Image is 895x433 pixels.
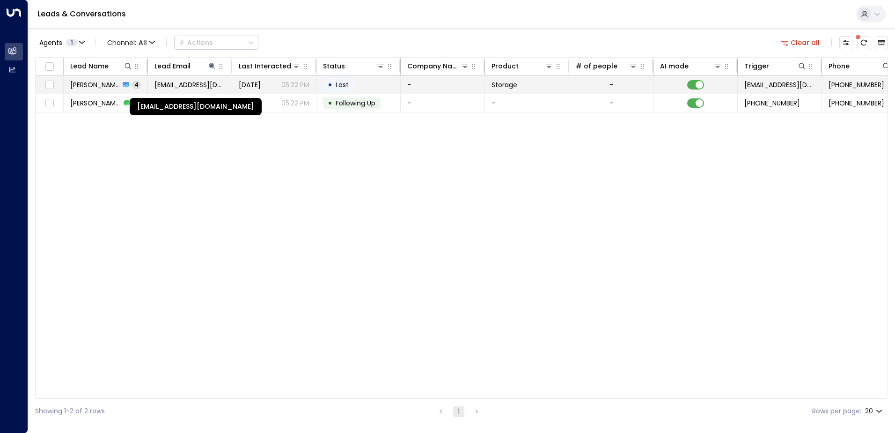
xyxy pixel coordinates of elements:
button: Archived Leads [875,36,888,49]
nav: pagination navigation [435,405,483,417]
span: 1 [66,39,77,46]
span: Storage [492,80,517,90]
span: Sep 13, 2025 [239,80,261,90]
button: Customize [839,36,852,49]
span: Channel: [103,36,159,49]
p: 05:22 PM [281,98,309,108]
div: # of people [576,60,617,72]
div: Phone [829,60,891,72]
button: Clear all [777,36,824,49]
div: Trigger [744,60,807,72]
span: Lost [336,80,349,90]
div: # of people [576,60,638,72]
span: +447442580946 [829,80,884,90]
span: 4 [132,81,141,89]
span: georgeholden3399@gmail.com [154,80,225,90]
div: Lead Name [70,60,132,72]
td: - [401,76,485,94]
button: page 1 [453,406,464,417]
span: George Holden [70,98,121,108]
div: Product [492,60,519,72]
span: Agents [39,39,62,46]
div: Last Interacted [239,60,301,72]
span: Following Up [336,98,375,108]
div: AI mode [660,60,689,72]
div: 20 [865,404,884,418]
div: • [328,95,332,111]
div: Status [323,60,345,72]
div: • [328,77,332,93]
div: Lead Name [70,60,109,72]
a: Leads & Conversations [37,8,126,19]
div: Lead Email [154,60,217,72]
div: Button group with a nested menu [174,36,258,50]
button: Actions [174,36,258,50]
button: Agents1 [35,36,88,49]
div: Product [492,60,554,72]
span: leads@space-station.co.uk [744,80,815,90]
p: 05:22 PM [281,80,309,90]
button: Channel:All [103,36,159,49]
label: Rows per page: [812,406,861,416]
div: Trigger [744,60,769,72]
span: George Holden [70,80,120,90]
span: Toggle select row [44,79,55,91]
span: +447442580946 [829,98,884,108]
div: [EMAIL_ADDRESS][DOMAIN_NAME] [130,98,262,115]
span: Toggle select all [44,61,55,73]
span: Toggle select row [44,97,55,109]
div: Company Name [407,60,470,72]
span: All [139,39,147,46]
td: - [401,94,485,112]
div: - [609,98,613,108]
span: +447442580946 [744,98,800,108]
span: There are new threads available. Refresh the grid to view the latest updates. [857,36,870,49]
div: Status [323,60,385,72]
div: AI mode [660,60,722,72]
div: Showing 1-2 of 2 rows [35,406,105,416]
div: Actions [178,38,213,47]
div: Company Name [407,60,460,72]
div: Last Interacted [239,60,291,72]
div: - [609,80,613,90]
td: - [485,94,569,112]
div: Phone [829,60,850,72]
div: Lead Email [154,60,191,72]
